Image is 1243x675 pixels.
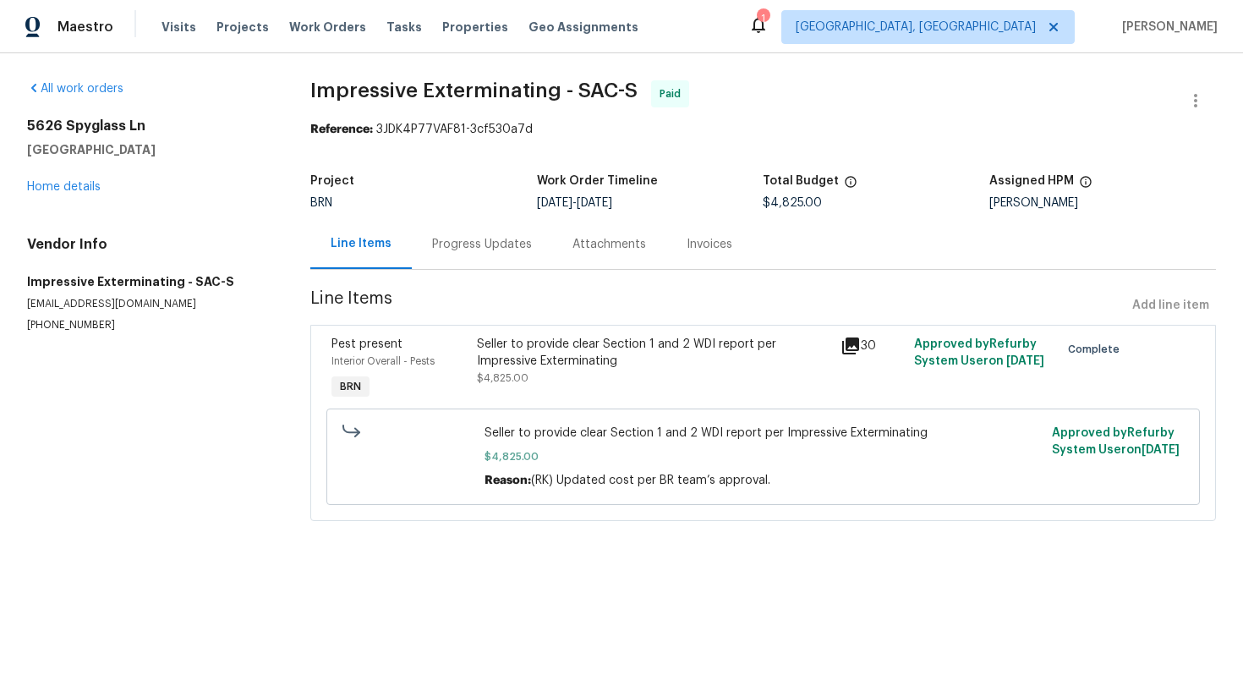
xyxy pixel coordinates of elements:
[310,80,638,101] span: Impressive Exterminating - SAC-S
[1115,19,1218,36] span: [PERSON_NAME]
[687,236,732,253] div: Invoices
[1079,175,1092,197] span: The hpm assigned to this work order.
[27,297,270,311] p: [EMAIL_ADDRESS][DOMAIN_NAME]
[333,378,368,395] span: BRN
[660,85,687,102] span: Paid
[331,338,402,350] span: Pest present
[537,197,572,209] span: [DATE]
[841,336,903,356] div: 30
[310,175,354,187] h5: Project
[310,197,332,209] span: BRN
[577,197,612,209] span: [DATE]
[310,121,1216,138] div: 3JDK4P77VAF81-3cf530a7d
[763,175,839,187] h5: Total Budget
[216,19,269,36] span: Projects
[537,197,612,209] span: -
[27,83,123,95] a: All work orders
[442,19,508,36] span: Properties
[310,123,373,135] b: Reference:
[763,197,822,209] span: $4,825.00
[386,21,422,33] span: Tasks
[914,338,1044,367] span: Approved by Refurby System User on
[27,181,101,193] a: Home details
[27,141,270,158] h5: [GEOGRAPHIC_DATA]
[27,318,270,332] p: [PHONE_NUMBER]
[310,290,1125,321] span: Line Items
[27,118,270,134] h2: 5626 Spyglass Ln
[1142,444,1180,456] span: [DATE]
[989,175,1074,187] h5: Assigned HPM
[27,236,270,253] h4: Vendor Info
[572,236,646,253] div: Attachments
[1006,355,1044,367] span: [DATE]
[477,373,528,383] span: $4,825.00
[1052,427,1180,456] span: Approved by Refurby System User on
[485,425,1043,442] span: Seller to provide clear Section 1 and 2 WDI report per Impressive Exterminating
[27,273,270,290] h5: Impressive Exterminating - SAC-S
[477,336,831,370] div: Seller to provide clear Section 1 and 2 WDI report per Impressive Exterminating
[1068,341,1126,358] span: Complete
[57,19,113,36] span: Maestro
[528,19,638,36] span: Geo Assignments
[289,19,366,36] span: Work Orders
[989,197,1216,209] div: [PERSON_NAME]
[537,175,658,187] h5: Work Order Timeline
[485,475,531,486] span: Reason:
[432,236,532,253] div: Progress Updates
[485,448,1043,465] span: $4,825.00
[796,19,1036,36] span: [GEOGRAPHIC_DATA], [GEOGRAPHIC_DATA]
[331,356,435,366] span: Interior Overall - Pests
[757,10,769,27] div: 1
[531,475,770,486] span: (RK) Updated cost per BR team’s approval.
[162,19,196,36] span: Visits
[844,175,857,197] span: The total cost of line items that have been proposed by Opendoor. This sum includes line items th...
[331,235,392,252] div: Line Items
